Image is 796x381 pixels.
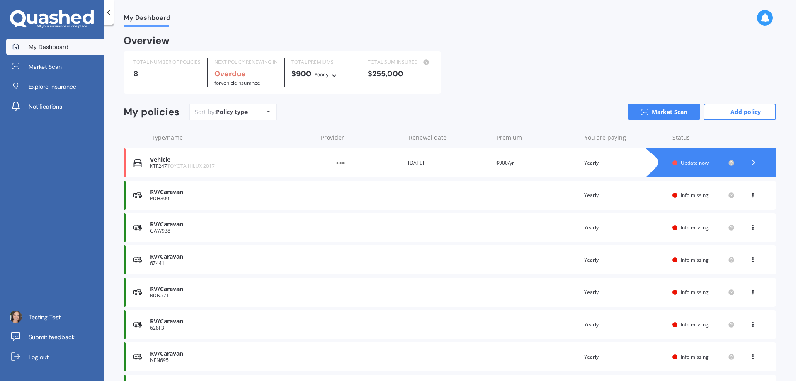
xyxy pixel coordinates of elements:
div: TOTAL NUMBER OF POLICIES [133,58,201,66]
div: Yearly [584,191,666,199]
span: for Vehicle insurance [214,79,260,86]
div: Sort by: [195,108,248,116]
div: RDN571 [150,293,313,298]
div: Yearly [584,288,666,296]
span: Info missing [681,224,709,231]
span: Log out [29,353,49,361]
img: RV/Caravan [133,223,142,232]
div: 628F3 [150,325,313,331]
span: Testing Test [29,313,61,321]
span: $900/yr [496,159,514,166]
a: Testing Test [6,309,104,325]
a: Explore insurance [6,78,104,95]
a: Market Scan [6,58,104,75]
a: Submit feedback [6,329,104,345]
div: RV/Caravan [150,253,313,260]
img: Vehicle [133,159,142,167]
div: My policies [124,106,180,118]
span: Info missing [681,289,709,296]
div: Vehicle [150,156,313,163]
img: RV/Caravan [133,353,142,361]
div: RV/Caravan [150,318,313,325]
div: RV/Caravan [150,189,313,196]
span: Explore insurance [29,83,76,91]
div: NFN695 [150,357,313,363]
div: Status [672,133,735,142]
div: Provider [321,133,402,142]
div: NEXT POLICY RENEWING IN [214,58,278,66]
div: Overview [124,36,170,45]
span: TOYOTA HILUX 2017 [167,163,215,170]
a: Notifications [6,98,104,115]
a: My Dashboard [6,39,104,55]
span: Market Scan [29,63,62,71]
span: My Dashboard [29,43,68,51]
div: TOTAL SUM INSURED [368,58,431,66]
div: [DATE] [408,159,490,167]
div: KTF247 [150,163,313,169]
div: GAW938 [150,228,313,234]
div: Renewal date [409,133,490,142]
div: $900 [291,70,354,79]
img: Other [320,155,361,171]
div: Yearly [584,320,666,329]
img: RV/Caravan [133,256,142,264]
div: Premium [497,133,578,142]
div: Type/name [152,133,314,142]
a: Add policy [704,104,776,120]
span: Info missing [681,256,709,263]
div: $255,000 [368,70,431,78]
span: My Dashboard [124,14,170,25]
span: Submit feedback [29,333,75,341]
span: Update now [681,159,709,166]
div: 8 [133,70,201,78]
div: RV/Caravan [150,286,313,293]
span: Info missing [681,192,709,199]
div: Yearly [584,353,666,361]
div: You are paying [585,133,666,142]
img: ACg8ocKHrAPaBCnFZqJf39PfsuEhgK4tbFpBIYy7NUIKl7OifxSUOvs=s96-c [10,311,22,323]
a: Log out [6,349,104,365]
div: Yearly [584,223,666,232]
div: Policy type [216,108,248,116]
div: Yearly [584,159,666,167]
img: RV/Caravan [133,288,142,296]
div: TOTAL PREMIUMS [291,58,354,66]
div: 6Z441 [150,260,313,266]
div: RV/Caravan [150,221,313,228]
div: PDH300 [150,196,313,201]
img: RV/Caravan [133,191,142,199]
div: Yearly [315,70,329,79]
a: Market Scan [628,104,700,120]
span: Info missing [681,353,709,360]
div: Yearly [584,256,666,264]
span: Info missing [681,321,709,328]
span: Notifications [29,102,62,111]
b: Overdue [214,69,246,79]
img: RV/Caravan [133,320,142,329]
div: RV/Caravan [150,350,313,357]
